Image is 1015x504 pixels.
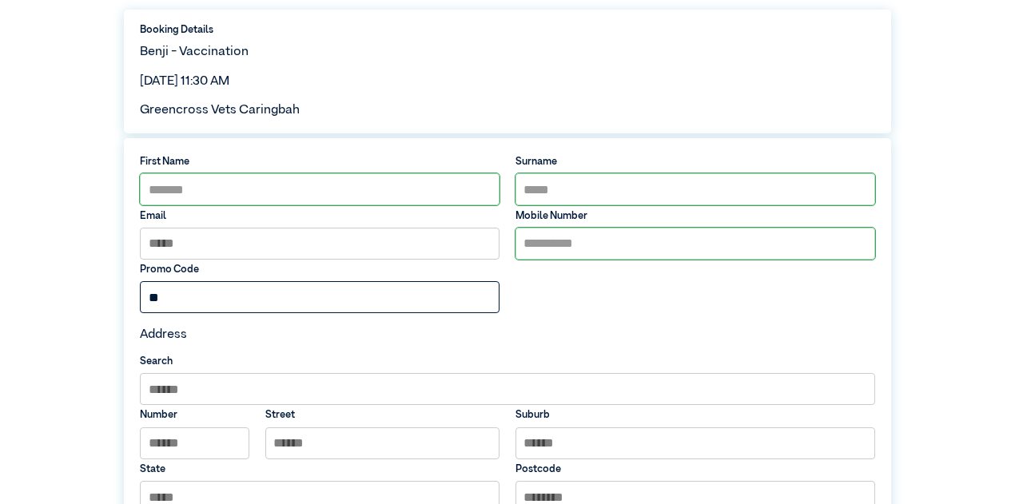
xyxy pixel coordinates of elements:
label: Street [265,407,500,423]
label: Mobile Number [515,208,875,224]
label: First Name [140,154,500,169]
span: Benji - Vaccination [140,46,249,58]
label: Search [140,354,875,369]
label: Suburb [515,407,875,423]
label: Email [140,208,500,224]
span: Greencross Vets Caringbah [140,104,300,117]
label: Booking Details [140,22,875,38]
label: Promo Code [140,262,500,277]
h4: Address [140,327,875,343]
label: Surname [515,154,875,169]
label: Number [140,407,249,423]
input: Search by Suburb [140,373,875,405]
label: State [140,462,500,477]
span: [DATE] 11:30 AM [140,75,229,88]
label: Postcode [515,462,875,477]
